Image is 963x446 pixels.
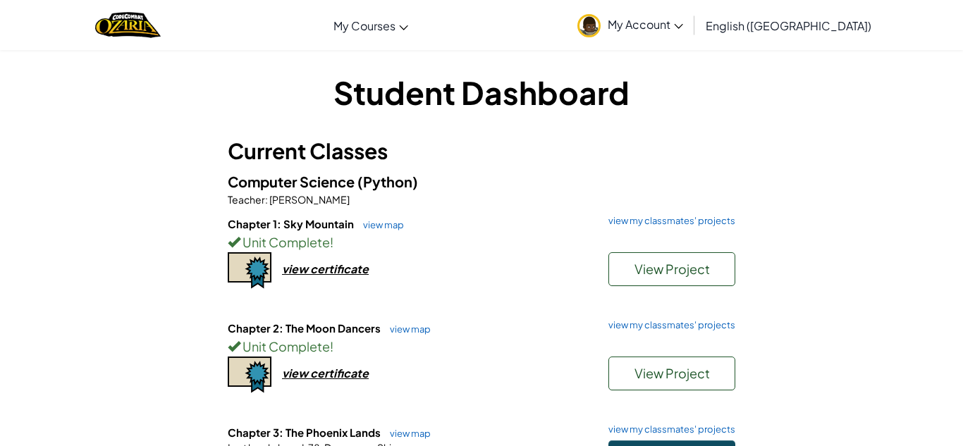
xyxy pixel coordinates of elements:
[577,14,601,37] img: avatar
[265,193,268,206] span: :
[608,17,683,32] span: My Account
[601,216,735,225] a: view my classmates' projects
[601,321,735,330] a: view my classmates' projects
[228,193,265,206] span: Teacher
[601,425,735,434] a: view my classmates' projects
[240,234,330,250] span: Unit Complete
[282,366,369,380] div: view certificate
[608,357,735,390] button: View Project
[95,11,161,39] img: Home
[282,261,369,276] div: view certificate
[228,426,383,439] span: Chapter 3: The Phoenix Lands
[699,6,878,44] a: English ([GEOGRAPHIC_DATA])
[706,18,871,33] span: English ([GEOGRAPHIC_DATA])
[330,234,333,250] span: !
[570,3,690,47] a: My Account
[383,323,431,335] a: view map
[240,338,330,354] span: Unit Complete
[228,135,735,167] h3: Current Classes
[357,173,418,190] span: (Python)
[356,219,404,230] a: view map
[383,428,431,439] a: view map
[634,261,710,277] span: View Project
[228,252,271,289] img: certificate-icon.png
[268,193,350,206] span: [PERSON_NAME]
[228,261,369,276] a: view certificate
[228,366,369,380] a: view certificate
[608,252,735,286] button: View Project
[228,173,357,190] span: Computer Science
[228,321,383,335] span: Chapter 2: The Moon Dancers
[330,338,333,354] span: !
[333,18,395,33] span: My Courses
[228,357,271,393] img: certificate-icon.png
[634,365,710,381] span: View Project
[326,6,415,44] a: My Courses
[95,11,161,39] a: Ozaria by CodeCombat logo
[228,217,356,230] span: Chapter 1: Sky Mountain
[228,70,735,114] h1: Student Dashboard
